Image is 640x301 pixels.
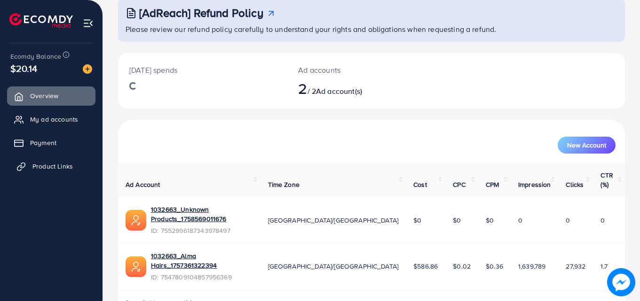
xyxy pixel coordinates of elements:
a: 1032663_Unknown Products_1758569011676 [151,205,253,224]
h3: [AdReach] Refund Policy [139,6,263,20]
img: ic-ads-acc.e4c84228.svg [126,256,146,277]
span: 1,639,789 [518,262,545,271]
span: 0 [600,216,605,225]
span: CPM [486,180,499,189]
a: 1032663_Alma Hairs_1757361322394 [151,251,253,270]
span: 27,932 [566,262,585,271]
span: My ad accounts [30,115,78,124]
span: Ecomdy Balance [10,52,61,61]
span: Time Zone [268,180,300,189]
span: CPC [453,180,465,189]
span: $20.14 [10,62,37,75]
span: Ad Account [126,180,160,189]
span: $0.36 [486,262,503,271]
span: $0 [486,216,494,225]
span: CTR (%) [600,170,613,189]
span: Product Links [32,162,73,171]
span: Impression [518,180,551,189]
span: Overview [30,91,58,100]
img: image [83,64,92,74]
span: ID: 7547809104857956369 [151,272,253,282]
span: Cost [413,180,427,189]
a: Product Links [7,157,95,176]
span: 0 [566,216,570,225]
span: ID: 7552996187343978497 [151,226,253,235]
span: New Account [567,142,606,148]
span: $586.86 [413,262,438,271]
a: Overview [7,86,95,105]
img: image [607,268,635,296]
img: menu [83,18,94,29]
span: Clicks [566,180,584,189]
p: [DATE] spends [129,64,276,76]
span: 2 [298,77,307,99]
span: Payment [30,138,56,147]
a: My ad accounts [7,110,95,129]
p: Ad accounts [298,64,403,76]
a: Payment [7,133,95,152]
img: logo [9,13,73,28]
span: $0.02 [453,262,471,271]
span: 1.7 [600,262,607,271]
span: $0 [413,216,421,225]
span: [GEOGRAPHIC_DATA]/[GEOGRAPHIC_DATA] [268,262,399,271]
button: New Account [558,137,616,154]
span: [GEOGRAPHIC_DATA]/[GEOGRAPHIC_DATA] [268,216,399,225]
span: Ad account(s) [316,86,362,96]
img: ic-ads-acc.e4c84228.svg [126,210,146,231]
span: $0 [453,216,461,225]
p: Please review our refund policy carefully to understand your rights and obligations when requesti... [126,23,619,35]
h2: / 2 [298,79,403,97]
span: 0 [518,216,522,225]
